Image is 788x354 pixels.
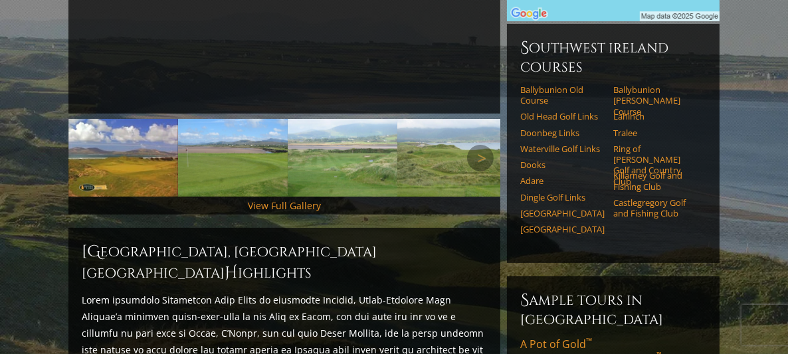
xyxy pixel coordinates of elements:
a: View Full Gallery [248,199,321,212]
a: Killarney Golf and Fishing Club [613,170,698,192]
a: Old Head Golf Links [520,111,605,122]
a: Castlegregory Golf and Fishing Club [613,197,698,219]
a: Ring of [PERSON_NAME] Golf and Country Club [613,143,698,187]
h2: [GEOGRAPHIC_DATA], [GEOGRAPHIC_DATA] [GEOGRAPHIC_DATA] ighlights [82,241,487,284]
sup: ™ [586,335,592,347]
span: H [225,262,238,284]
a: Waterville Golf Links [520,143,605,154]
span: A Pot of Gold [520,337,592,351]
a: Dingle Golf Links [520,192,605,203]
a: Ballybunion [PERSON_NAME] Course [613,84,698,117]
a: Dooks [520,159,605,170]
a: [GEOGRAPHIC_DATA] [520,224,605,234]
a: Doonbeg Links [520,128,605,138]
h6: Southwest Ireland Courses [520,37,706,76]
a: Lahinch [613,111,698,122]
a: [GEOGRAPHIC_DATA] [520,208,605,219]
a: Tralee [613,128,698,138]
h6: Sample Tours in [GEOGRAPHIC_DATA] [520,290,706,329]
a: Next [467,145,494,171]
a: Adare [520,175,605,186]
a: Ballybunion Old Course [520,84,605,106]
